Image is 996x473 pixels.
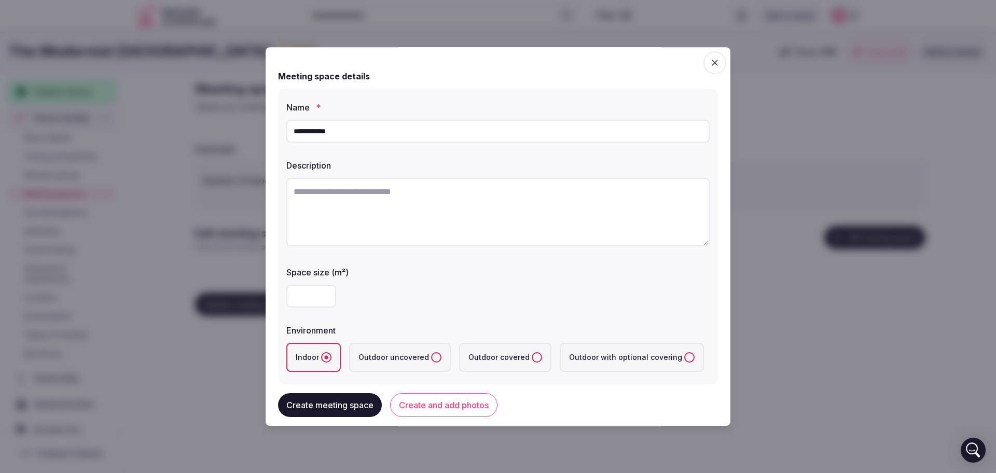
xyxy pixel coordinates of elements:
[278,70,370,82] h2: Meeting space details
[286,326,710,335] label: Environment
[684,352,695,363] button: Outdoor with optional covering
[321,352,331,363] button: Indoor
[286,103,710,112] label: Name
[431,352,441,363] button: Outdoor uncovered
[560,343,704,372] label: Outdoor with optional covering
[278,394,382,418] button: Create meeting space
[286,161,710,170] label: Description
[532,352,542,363] button: Outdoor covered
[286,268,710,276] label: Space size (m²)
[459,343,551,372] label: Outdoor covered
[286,343,341,372] label: Indoor
[390,394,497,418] button: Create and add photos
[349,343,451,372] label: Outdoor uncovered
